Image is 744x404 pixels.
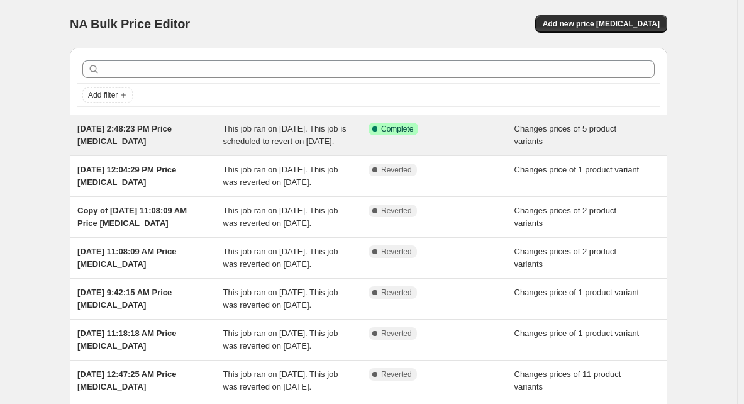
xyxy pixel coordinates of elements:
[381,288,412,298] span: Reverted
[88,90,118,100] span: Add filter
[535,15,667,33] button: Add new price [MEDICAL_DATA]
[223,369,338,391] span: This job ran on [DATE]. This job was reverted on [DATE].
[223,165,338,187] span: This job ran on [DATE]. This job was reverted on [DATE].
[70,17,190,31] span: NA Bulk Price Editor
[82,87,133,103] button: Add filter
[381,328,412,339] span: Reverted
[381,124,413,134] span: Complete
[77,247,177,269] span: [DATE] 11:08:09 AM Price [MEDICAL_DATA]
[223,124,347,146] span: This job ran on [DATE]. This job is scheduled to revert on [DATE].
[514,165,640,174] span: Changes price of 1 product variant
[223,328,338,351] span: This job ran on [DATE]. This job was reverted on [DATE].
[543,19,660,29] span: Add new price [MEDICAL_DATA]
[77,124,172,146] span: [DATE] 2:48:23 PM Price [MEDICAL_DATA]
[77,369,177,391] span: [DATE] 12:47:25 AM Price [MEDICAL_DATA]
[223,288,338,310] span: This job ran on [DATE]. This job was reverted on [DATE].
[514,124,617,146] span: Changes prices of 5 product variants
[514,288,640,297] span: Changes price of 1 product variant
[223,247,338,269] span: This job ran on [DATE]. This job was reverted on [DATE].
[514,369,621,391] span: Changes prices of 11 product variants
[77,165,176,187] span: [DATE] 12:04:29 PM Price [MEDICAL_DATA]
[77,328,177,351] span: [DATE] 11:18:18 AM Price [MEDICAL_DATA]
[514,206,617,228] span: Changes prices of 2 product variants
[223,206,338,228] span: This job ran on [DATE]. This job was reverted on [DATE].
[514,247,617,269] span: Changes prices of 2 product variants
[77,288,172,310] span: [DATE] 9:42:15 AM Price [MEDICAL_DATA]
[381,247,412,257] span: Reverted
[77,206,187,228] span: Copy of [DATE] 11:08:09 AM Price [MEDICAL_DATA]
[381,369,412,379] span: Reverted
[514,328,640,338] span: Changes price of 1 product variant
[381,165,412,175] span: Reverted
[381,206,412,216] span: Reverted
